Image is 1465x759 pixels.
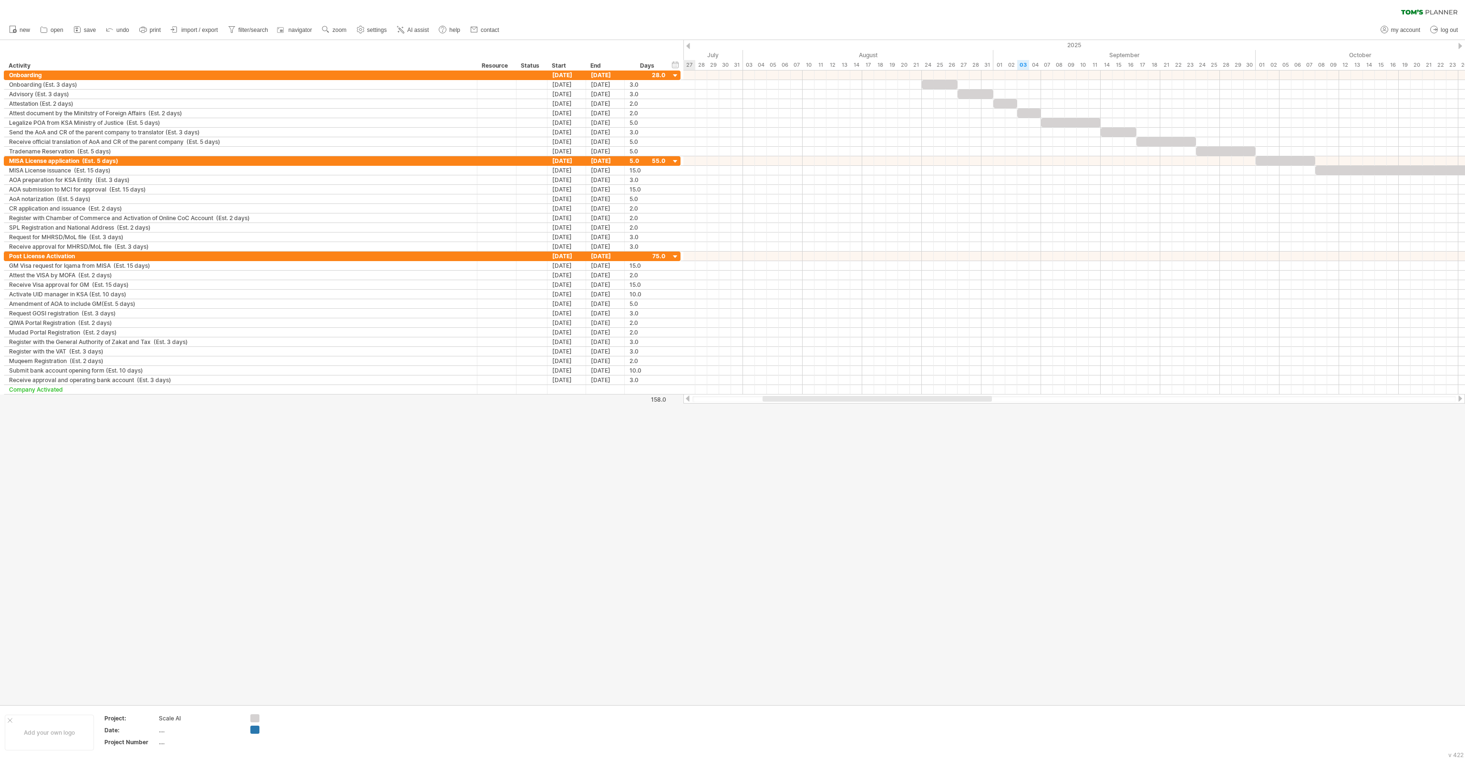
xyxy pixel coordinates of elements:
[547,118,586,127] div: [DATE]
[586,290,625,299] div: [DATE]
[547,99,586,108] div: [DATE]
[547,194,586,203] div: [DATE]
[407,27,429,33] span: AI assist
[1148,60,1160,70] div: Thursday, 18 September 2025
[1184,60,1196,70] div: Tuesday, 23 September 2025
[547,299,586,308] div: [DATE]
[547,242,586,251] div: [DATE]
[9,271,472,280] div: Attest the VISA by MOFA (Est. 2 days)
[1446,60,1458,70] div: Thursday, 23 October 2025
[624,61,670,71] div: Days
[586,299,625,308] div: [DATE]
[629,347,665,356] div: 3.0
[104,738,157,746] div: Project Number
[1113,60,1125,70] div: Monday, 15 September 2025
[629,375,665,385] div: 3.0
[946,60,958,70] div: Tuesday, 26 August 2025
[367,27,387,33] span: settings
[981,60,993,70] div: Sunday, 31 August 2025
[1268,60,1279,70] div: Thursday, 2 October 2025
[755,60,767,70] div: Monday, 4 August 2025
[934,60,946,70] div: Monday, 25 August 2025
[586,318,625,327] div: [DATE]
[482,61,511,71] div: Resource
[586,375,625,385] div: [DATE]
[547,261,586,270] div: [DATE]
[586,99,625,108] div: [DATE]
[9,99,472,108] div: Attestation (Est. 2 days)
[590,61,619,71] div: End
[449,27,460,33] span: help
[9,252,472,261] div: Post License Activation
[9,290,472,299] div: Activate UID manager in KSA (Est. 10 days)
[719,60,731,70] div: Wednesday, 30 July 2025
[586,280,625,289] div: [DATE]
[629,271,665,280] div: 2.0
[815,60,826,70] div: Monday, 11 August 2025
[629,213,665,223] div: 2.0
[586,71,625,80] div: [DATE]
[436,24,463,36] a: help
[629,137,665,146] div: 5.0
[731,60,743,70] div: Thursday, 31 July 2025
[547,252,586,261] div: [DATE]
[9,337,472,346] div: Register with the General Authority of Zakat and Tax (Est. 3 days)
[547,204,586,213] div: [DATE]
[707,60,719,70] div: Tuesday, 29 July 2025
[1029,60,1041,70] div: Thursday, 4 September 2025
[1089,60,1101,70] div: Thursday, 11 September 2025
[547,347,586,356] div: [DATE]
[9,366,472,375] div: Submit bank account opening form (Est. 10 days)
[1291,60,1303,70] div: Monday, 6 October 2025
[9,185,472,194] div: AOA submission to MCI for approval (Est. 15 days)
[547,90,586,99] div: [DATE]
[586,80,625,89] div: [DATE]
[9,166,472,175] div: MISA License issuance (Est. 15 days)
[629,204,665,213] div: 2.0
[521,61,542,71] div: Status
[629,80,665,89] div: 3.0
[9,347,472,356] div: Register with the VAT (Est. 3 days)
[779,60,791,70] div: Wednesday, 6 August 2025
[1017,60,1029,70] div: Wednesday, 3 September 2025
[159,726,239,734] div: ....
[547,328,586,337] div: [DATE]
[629,166,665,175] div: 15.0
[9,128,472,137] div: Send the AoA and CR of the parent company to translator (Est. 3 days)
[586,261,625,270] div: [DATE]
[629,290,665,299] div: 10.0
[1077,60,1089,70] div: Wednesday, 10 September 2025
[9,299,472,308] div: Amendment of AOA to include GM(Est. 5 days)
[1363,60,1375,70] div: Tuesday, 14 October 2025
[862,60,874,70] div: Sunday, 17 August 2025
[1244,60,1256,70] div: Tuesday, 30 September 2025
[226,24,271,36] a: filter/search
[5,715,94,750] div: Add your own logo
[9,156,472,165] div: MISA License application (Est. 5 days)
[629,366,665,375] div: 10.0
[1160,60,1172,70] div: Sunday, 21 September 2025
[586,223,625,232] div: [DATE]
[9,213,472,223] div: Register with Chamber of Commerce and Activation of Online CoC Account (Est. 2 days)
[629,309,665,318] div: 3.0
[586,175,625,184] div: [DATE]
[683,60,695,70] div: Sunday, 27 July 2025
[629,175,665,184] div: 3.0
[9,194,472,203] div: AoA notarization (Est. 5 days)
[547,166,586,175] div: [DATE]
[1136,60,1148,70] div: Wednesday, 17 September 2025
[629,337,665,346] div: 3.0
[1351,60,1363,70] div: Monday, 13 October 2025
[1053,60,1065,70] div: Monday, 8 September 2025
[547,271,586,280] div: [DATE]
[629,328,665,337] div: 2.0
[629,109,665,118] div: 2.0
[9,109,472,118] div: Attest document by the Minitstry of Foreign Affairs (Est. 2 days)
[1423,60,1434,70] div: Tuesday, 21 October 2025
[803,60,815,70] div: Sunday, 10 August 2025
[586,271,625,280] div: [DATE]
[103,24,132,36] a: undo
[547,223,586,232] div: [DATE]
[547,309,586,318] div: [DATE]
[9,147,472,156] div: Tradename Reservation (Est. 5 days)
